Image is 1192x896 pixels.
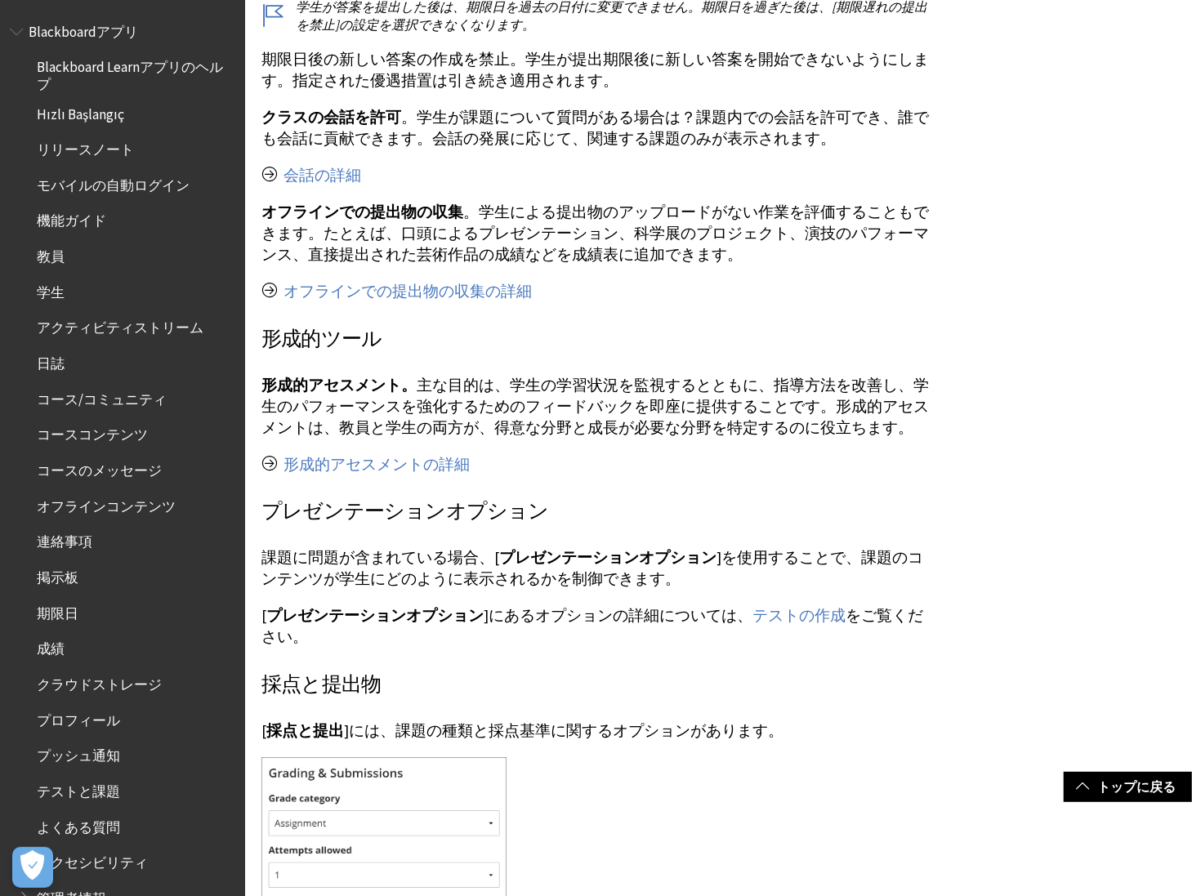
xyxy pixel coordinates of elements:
span: モバイルの自動ログイン [37,172,190,194]
span: 連絡事項 [37,528,92,551]
span: 掲示板 [37,564,78,586]
span: オフラインでの提出物の収集 [261,203,463,221]
span: クラウドストレージ [37,671,162,693]
a: 形成的アセスメントの詳細 [283,455,470,475]
button: 優先設定センターを開く [12,847,53,888]
a: テストの作成 [752,606,846,626]
span: プレゼンテーションオプション [266,606,484,625]
span: 学生 [37,279,65,301]
span: Blackboard Learnアプリのヘルプ [37,54,234,92]
h3: プレゼンテーションオプション [261,496,934,527]
span: プレゼンテーションオプション [499,548,717,567]
span: 形成的アセスメント。 [261,376,417,395]
a: トップに戻る [1064,772,1192,802]
span: リリースノート [37,136,134,158]
span: 日誌 [37,350,65,372]
a: 会話の詳細 [283,166,361,185]
p: 。学生による提出物のアップロードがない作業を評価することもできます。たとえば、口頭によるプレゼンテーション、科学展のプロジェクト、演技のパフォーマンス、直接提出された芸術作品の成績などを成績表に... [261,202,934,266]
span: 教員 [37,243,65,265]
span: 採点と提出 [266,721,344,740]
p: [ ]には、課題の種類と採点基準に関するオプションがあります。 [261,720,934,742]
h3: 形成的ツール [261,323,934,354]
p: 期限日後の新しい答案の作成を禁止。学生が提出期限後に新しい答案を開始できないようにします。指定された優遇措置は引き続き適用されます。 [261,49,934,91]
p: 主な目的は、学生の学習状況を監視するとともに、指導方法を改善し、学生のパフォーマンスを強化するためのフィードバックを即座に提供することです。形成的アセスメントは、教員と学生の両方が、得意な分野と... [261,375,934,439]
span: オフラインコンテンツ [37,493,176,515]
span: コースコンテンツ [37,421,148,444]
span: 成績 [37,635,65,658]
span: 機能ガイド [37,207,106,230]
p: 。学生が課題について質問がある場合は？課題内での会話を許可でき、誰でも会話に貢献できます。会話の発展に応じて、関連する課題のみが表示されます。 [261,107,934,149]
span: 期限日 [37,600,78,622]
span: Blackboardアプリ [29,18,138,40]
span: アクセシビリティ [37,849,148,871]
span: クラスの会話を許可 [261,108,401,127]
span: テストと課題 [37,778,120,800]
span: Hızlı Başlangıç [37,100,124,123]
p: [ ]にあるオプションの詳細については、 をご覧ください。 [261,605,934,648]
span: コースのメッセージ [37,457,162,479]
span: コース/コミュニティ [37,386,167,408]
span: プロフィール [37,707,120,729]
h3: 採点と提出物 [261,669,934,700]
span: よくある質問 [37,814,120,836]
a: オフラインでの提出物の収集の詳細 [283,282,532,301]
span: アクティビティストリーム [37,314,203,337]
p: 課題に問題が含まれている場合、[ ]を使用することで、課題のコンテンツが学生にどのように表示されるかを制御できます。 [261,547,934,590]
span: プッシュ通知 [37,742,120,764]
